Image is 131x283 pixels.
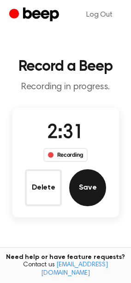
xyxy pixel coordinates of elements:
[41,262,108,277] a: [EMAIL_ADDRESS][DOMAIN_NAME]
[77,4,122,26] a: Log Out
[43,148,88,162] div: Recording
[47,123,84,143] span: 2:31
[9,6,61,24] a: Beep
[7,59,124,74] h1: Record a Beep
[6,261,125,277] span: Contact us
[25,169,62,206] button: Delete Audio Record
[7,81,124,93] p: Recording in progress.
[69,169,106,206] button: Save Audio Record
